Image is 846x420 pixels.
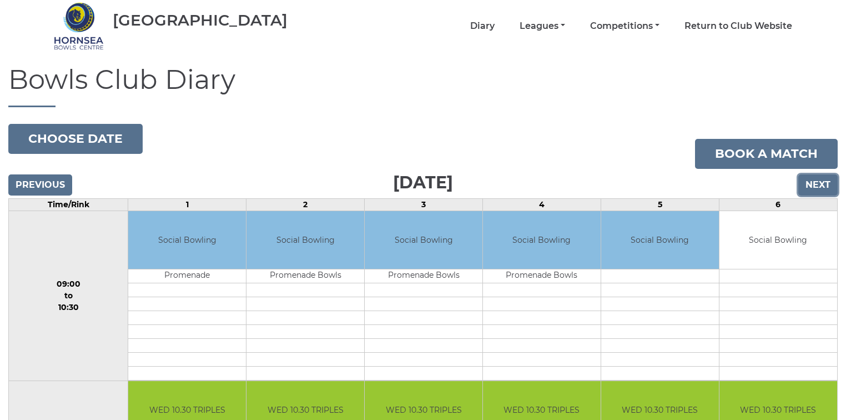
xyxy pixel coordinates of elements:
[520,20,565,32] a: Leagues
[246,198,365,211] td: 2
[8,124,143,154] button: Choose date
[9,198,128,211] td: Time/Rink
[8,174,72,196] input: Previous
[684,20,792,32] a: Return to Club Website
[246,211,364,269] td: Social Bowling
[113,12,288,29] div: [GEOGRAPHIC_DATA]
[128,198,246,211] td: 1
[798,174,838,196] input: Next
[695,139,838,169] a: Book a match
[601,198,719,211] td: 5
[590,20,659,32] a: Competitions
[483,269,601,283] td: Promenade Bowls
[470,20,495,32] a: Diary
[483,198,601,211] td: 4
[601,211,719,269] td: Social Bowling
[246,269,364,283] td: Promenade Bowls
[9,211,128,381] td: 09:00 to 10:30
[719,198,837,211] td: 6
[483,211,601,269] td: Social Bowling
[365,269,482,283] td: Promenade Bowls
[365,198,483,211] td: 3
[128,269,246,283] td: Promenade
[719,211,837,269] td: Social Bowling
[8,65,838,107] h1: Bowls Club Diary
[54,1,104,51] img: Hornsea Bowls Centre
[365,211,482,269] td: Social Bowling
[128,211,246,269] td: Social Bowling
